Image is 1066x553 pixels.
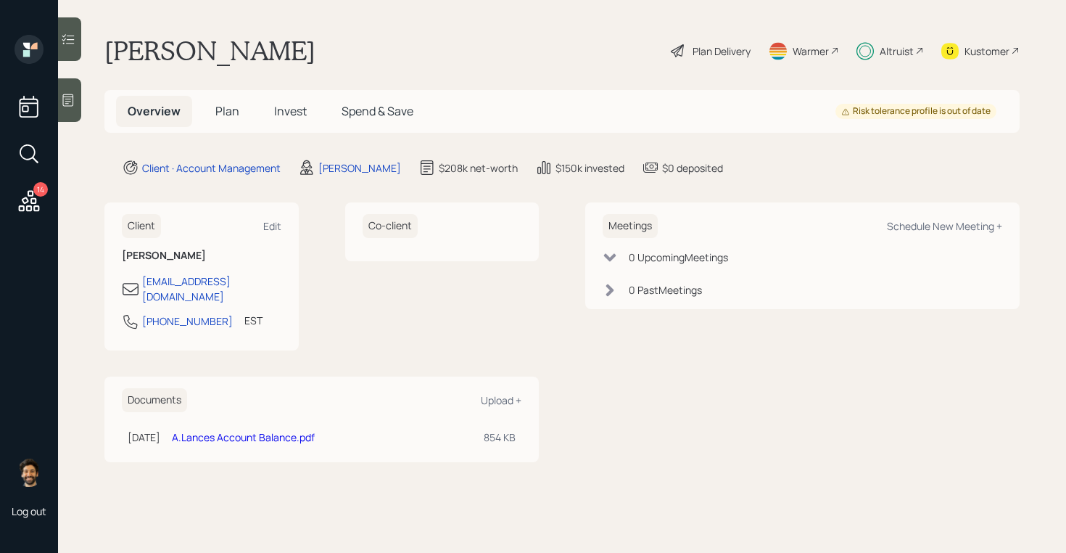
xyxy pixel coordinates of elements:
div: $0 deposited [662,160,723,176]
div: $208k net-worth [439,160,518,176]
div: Client · Account Management [142,160,281,176]
div: [PERSON_NAME] [318,160,401,176]
span: Invest [274,103,307,119]
div: EST [244,313,263,328]
div: 14 [33,182,48,197]
div: Altruist [880,44,914,59]
div: Edit [263,219,281,233]
div: [DATE] [128,430,160,445]
h6: Documents [122,388,187,412]
div: [PHONE_NUMBER] [142,314,233,329]
h6: Co-client [363,214,418,238]
div: Plan Delivery [693,44,751,59]
span: Plan [215,103,239,119]
div: Warmer [793,44,829,59]
h6: Meetings [603,214,658,238]
span: Spend & Save [342,103,413,119]
h1: [PERSON_NAME] [104,35,315,67]
div: $150k invested [555,160,624,176]
div: 854 KB [484,430,516,445]
img: eric-schwartz-headshot.png [15,458,44,487]
a: A.Lances Account Balance.pdf [172,430,315,444]
div: 0 Past Meeting s [629,282,702,298]
div: Log out [12,504,46,518]
h6: Client [122,214,161,238]
div: Kustomer [964,44,1009,59]
div: Risk tolerance profile is out of date [841,105,991,118]
div: Upload + [481,393,521,407]
div: 0 Upcoming Meeting s [629,250,728,265]
div: Schedule New Meeting + [887,219,1002,233]
span: Overview [128,103,181,119]
h6: [PERSON_NAME] [122,250,281,262]
div: [EMAIL_ADDRESS][DOMAIN_NAME] [142,274,281,304]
